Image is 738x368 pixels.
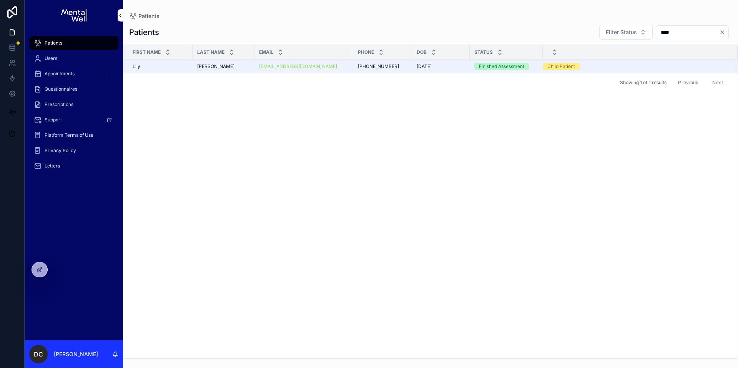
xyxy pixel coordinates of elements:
a: Platform Terms of Use [29,128,118,142]
div: scrollable content [25,31,123,183]
a: Privacy Policy [29,144,118,157]
a: Prescriptions [29,98,118,111]
span: [PHONE_NUMBER] [358,63,399,70]
img: App logo [61,9,86,22]
span: Patients [45,40,62,46]
span: Prescriptions [45,101,73,108]
a: [DATE] [417,63,465,70]
span: DC [34,350,43,359]
span: Last Name [197,49,224,55]
span: DOB [417,49,427,55]
span: First Name [133,49,161,55]
a: Child Patient [543,63,728,70]
p: [PERSON_NAME] [54,350,98,358]
a: Questionnaires [29,82,118,96]
span: Platform Terms of Use [45,132,93,138]
button: Clear [719,29,728,35]
span: Appointments [45,71,75,77]
a: [EMAIL_ADDRESS][DOMAIN_NAME] [259,63,349,70]
a: Lily [133,63,188,70]
button: Select Button [599,25,653,40]
span: Privacy Policy [45,148,76,154]
a: Letters [29,159,118,173]
span: Phone [358,49,374,55]
span: [PERSON_NAME] [197,63,234,70]
a: Appointments [29,67,118,81]
a: Finished Assessment [474,63,538,70]
a: [EMAIL_ADDRESS][DOMAIN_NAME] [259,63,337,70]
span: Status [474,49,493,55]
div: Child Patient [547,63,575,70]
a: Patients [29,36,118,50]
span: Questionnaires [45,86,77,92]
a: Patients [129,12,160,20]
span: [DATE] [417,63,432,70]
span: Patients [138,12,160,20]
span: Support [45,117,62,123]
span: Letters [45,163,60,169]
span: Lily [133,63,140,70]
a: Users [29,51,118,65]
h1: Patients [129,27,159,38]
a: [PHONE_NUMBER] [358,63,407,70]
span: Users [45,55,57,61]
span: Showing 1 of 1 results [620,80,667,86]
span: Email [259,49,273,55]
span: Filter Status [606,28,637,36]
div: Finished Assessment [479,63,524,70]
a: [PERSON_NAME] [197,63,250,70]
a: Support [29,113,118,127]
